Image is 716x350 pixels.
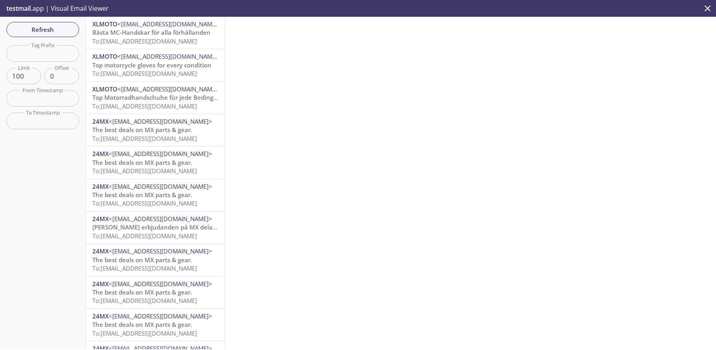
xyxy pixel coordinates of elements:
[92,37,197,45] span: To: [EMAIL_ADDRESS][DOMAIN_NAME]
[92,256,192,264] span: The best deals on MX parts & gear.
[92,85,117,93] span: XLMOTO
[92,312,109,320] span: 24MX
[92,150,109,158] span: 24MX
[109,117,212,125] span: <[EMAIL_ADDRESS][DOMAIN_NAME]>
[92,232,197,240] span: To: [EMAIL_ADDRESS][DOMAIN_NAME]
[86,146,225,178] div: 24MX<[EMAIL_ADDRESS][DOMAIN_NAME]>The best deals on MX parts & gear.To:[EMAIL_ADDRESS][DOMAIN_NAME]
[92,102,197,110] span: To: [EMAIL_ADDRESS][DOMAIN_NAME]
[117,20,221,28] span: <[EMAIL_ADDRESS][DOMAIN_NAME]>
[109,247,212,255] span: <[EMAIL_ADDRESS][DOMAIN_NAME]>
[117,52,221,60] span: <[EMAIL_ADDRESS][DOMAIN_NAME]>
[92,329,197,337] span: To: [EMAIL_ADDRESS][DOMAIN_NAME]
[13,24,73,35] span: Refresh
[86,244,225,276] div: 24MX<[EMAIL_ADDRESS][DOMAIN_NAME]>The best deals on MX parts & gear.To:[EMAIL_ADDRESS][DOMAIN_NAME]
[86,114,225,146] div: 24MX<[EMAIL_ADDRESS][DOMAIN_NAME]>The best deals on MX parts & gear.To:[EMAIL_ADDRESS][DOMAIN_NAME]
[86,212,225,243] div: 24MX<[EMAIL_ADDRESS][DOMAIN_NAME]>[PERSON_NAME] erbjudanden på MX delar & utrustning.To:[EMAIL_AD...
[86,277,225,308] div: 24MX<[EMAIL_ADDRESS][DOMAIN_NAME]>The best deals on MX parts & gear.To:[EMAIL_ADDRESS][DOMAIN_NAME]
[92,61,211,69] span: Top motorcycle gloves for every condition
[117,85,221,93] span: <[EMAIL_ADDRESS][DOMAIN_NAME]>
[109,312,212,320] span: <[EMAIL_ADDRESS][DOMAIN_NAME]>
[92,199,197,207] span: To: [EMAIL_ADDRESS][DOMAIN_NAME]
[92,69,197,77] span: To: [EMAIL_ADDRESS][DOMAIN_NAME]
[109,182,212,190] span: <[EMAIL_ADDRESS][DOMAIN_NAME]>
[92,52,117,60] span: XLMOTO
[6,22,79,37] button: Refresh
[109,150,212,158] span: <[EMAIL_ADDRESS][DOMAIN_NAME]>
[86,17,225,49] div: XLMOTO<[EMAIL_ADDRESS][DOMAIN_NAME]>Bästa MC-Handskar för alla förhållandenTo:[EMAIL_ADDRESS][DOM...
[109,215,212,223] span: <[EMAIL_ADDRESS][DOMAIN_NAME]>
[86,179,225,211] div: 24MX<[EMAIL_ADDRESS][DOMAIN_NAME]>The best deals on MX parts & gear.To:[EMAIL_ADDRESS][DOMAIN_NAME]
[92,167,197,175] span: To: [EMAIL_ADDRESS][DOMAIN_NAME]
[92,264,197,272] span: To: [EMAIL_ADDRESS][DOMAIN_NAME]
[92,191,192,199] span: The best deals on MX parts & gear.
[92,117,109,125] span: 24MX
[92,158,192,166] span: The best deals on MX parts & gear.
[92,20,117,28] span: XLMOTO
[86,309,225,341] div: 24MX<[EMAIL_ADDRESS][DOMAIN_NAME]>The best deals on MX parts & gear.To:[EMAIL_ADDRESS][DOMAIN_NAME]
[92,320,192,328] span: The best deals on MX parts & gear.
[92,28,211,36] span: Bästa MC-Handskar för alla förhållanden
[92,297,197,305] span: To: [EMAIL_ADDRESS][DOMAIN_NAME]
[6,4,31,13] span: testmail
[92,288,192,296] span: The best deals on MX parts & gear.
[92,182,109,190] span: 24MX
[109,280,212,288] span: <[EMAIL_ADDRESS][DOMAIN_NAME]>
[86,82,225,114] div: XLMOTO<[EMAIL_ADDRESS][DOMAIN_NAME]>Top Motorradhandschuhe für jede BedingungTo:[EMAIL_ADDRESS][D...
[92,280,109,288] span: 24MX
[92,247,109,255] span: 24MX
[86,49,225,81] div: XLMOTO<[EMAIL_ADDRESS][DOMAIN_NAME]>Top motorcycle gloves for every conditionTo:[EMAIL_ADDRESS][D...
[92,223,255,231] span: [PERSON_NAME] erbjudanden på MX delar & utrustning.
[92,126,192,134] span: The best deals on MX parts & gear.
[92,93,225,101] span: Top Motorradhandschuhe für jede Bedingung
[92,134,197,142] span: To: [EMAIL_ADDRESS][DOMAIN_NAME]
[92,215,109,223] span: 24MX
